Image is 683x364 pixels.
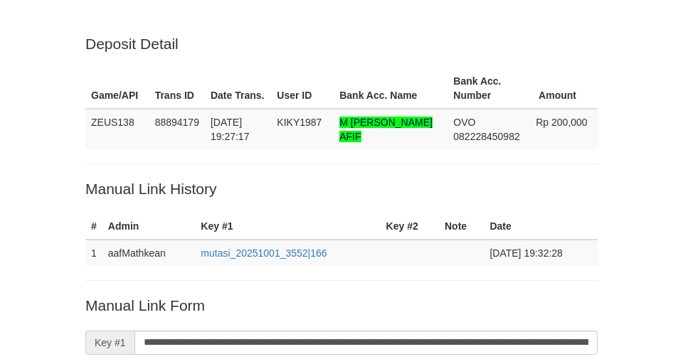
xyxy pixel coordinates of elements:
[149,109,205,149] td: 88894179
[339,117,433,142] span: Nama rekening >18 huruf, harap diedit
[85,68,149,109] th: Game/API
[484,240,598,266] td: [DATE] 19:32:28
[149,68,205,109] th: Trans ID
[536,117,587,128] span: Rp 200,000
[439,213,484,240] th: Note
[205,68,271,109] th: Date Trans.
[453,131,519,142] span: Copy 082228450982 to clipboard
[453,117,475,128] span: OVO
[102,213,196,240] th: Admin
[85,109,149,149] td: ZEUS138
[85,213,102,240] th: #
[381,213,439,240] th: Key #2
[334,68,448,109] th: Bank Acc. Name
[271,68,334,109] th: User ID
[484,213,598,240] th: Date
[102,240,196,266] td: aafMathkean
[195,213,380,240] th: Key #1
[85,178,598,199] p: Manual Link History
[85,240,102,266] td: 1
[85,331,134,355] span: Key #1
[85,33,598,54] p: Deposit Detail
[201,247,327,259] a: mutasi_20251001_3552|166
[211,117,250,142] span: [DATE] 19:27:17
[448,68,530,109] th: Bank Acc. Number
[85,295,598,316] p: Manual Link Form
[277,117,322,128] span: KIKY1987
[530,68,598,109] th: Amount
